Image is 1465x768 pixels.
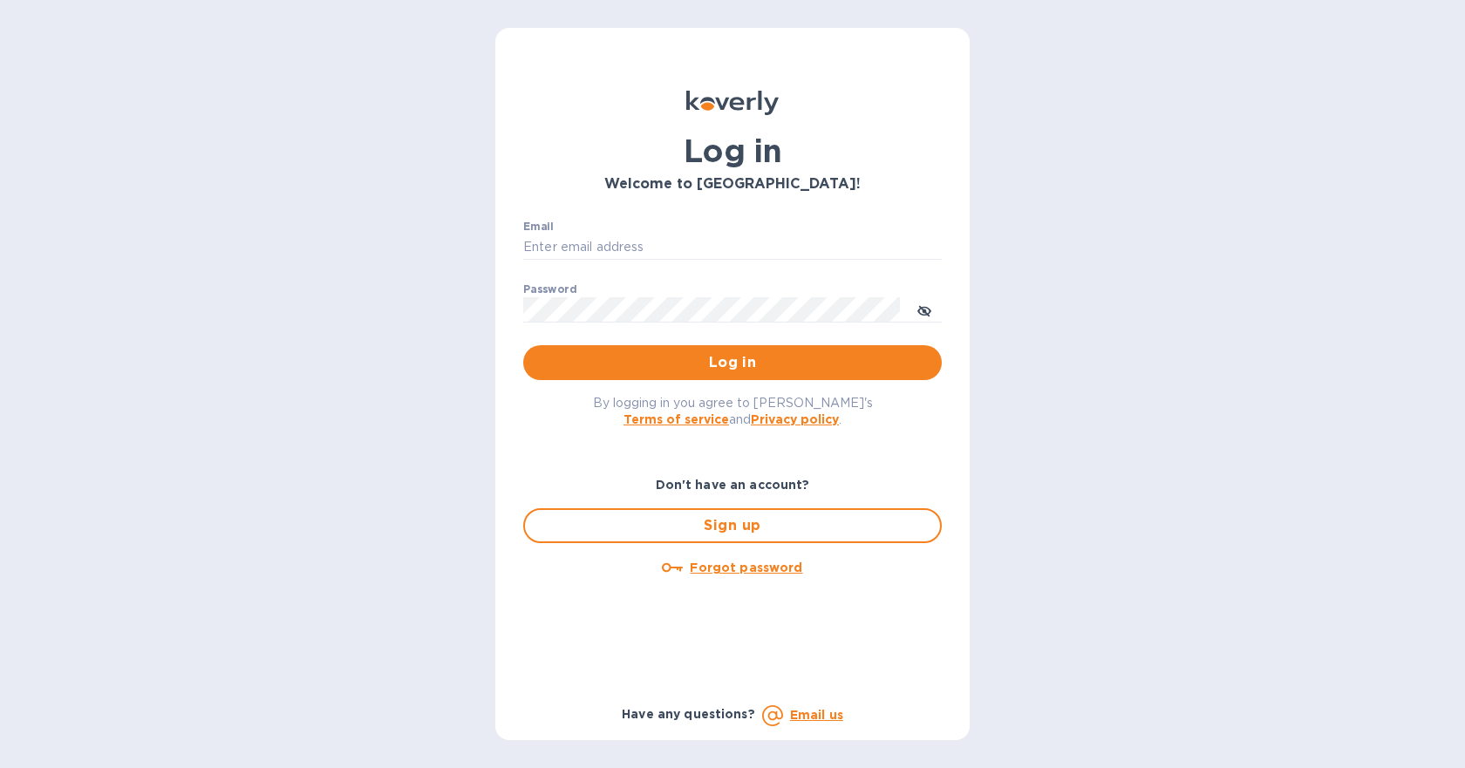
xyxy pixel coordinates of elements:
[656,478,810,492] b: Don't have an account?
[523,221,554,232] label: Email
[593,396,873,426] span: By logging in you agree to [PERSON_NAME]'s and .
[523,284,576,295] label: Password
[751,412,839,426] a: Privacy policy
[539,515,926,536] span: Sign up
[623,412,729,426] a: Terms of service
[622,707,755,721] b: Have any questions?
[690,561,802,574] u: Forgot password
[523,234,942,261] input: Enter email address
[523,345,942,380] button: Log in
[523,133,942,169] h1: Log in
[790,708,843,722] a: Email us
[537,352,928,373] span: Log in
[523,508,942,543] button: Sign up
[686,91,779,115] img: Koverly
[523,176,942,193] h3: Welcome to [GEOGRAPHIC_DATA]!
[907,292,942,327] button: toggle password visibility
